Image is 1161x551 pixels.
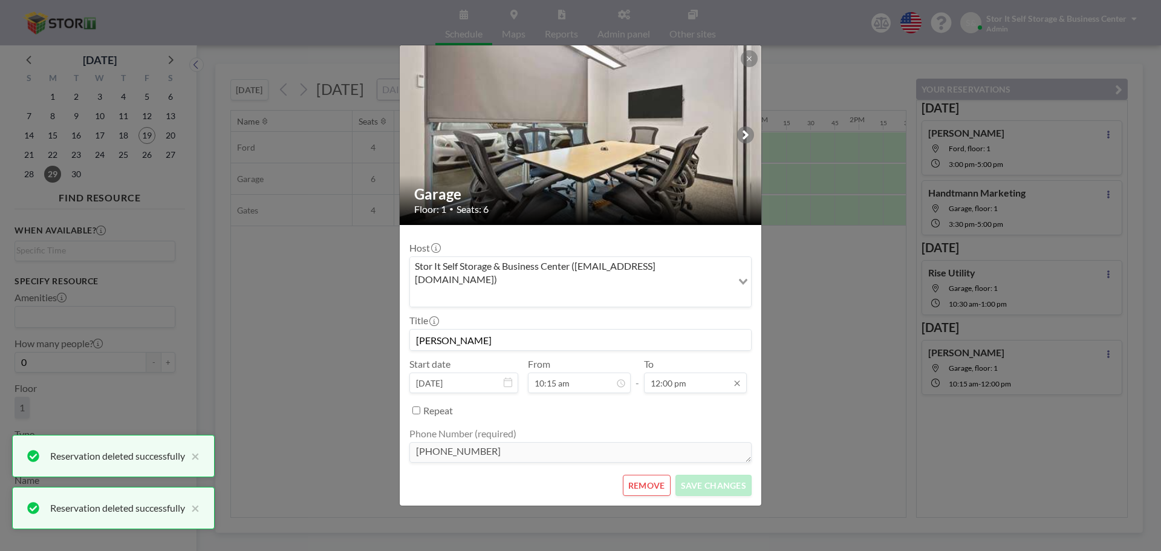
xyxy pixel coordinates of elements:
[414,203,446,215] span: Floor: 1
[409,315,438,327] label: Title
[50,501,185,515] div: Reservation deleted successfully
[409,242,440,254] label: Host
[528,358,550,370] label: From
[414,185,748,203] h2: Garage
[409,428,516,440] label: Phone Number (required)
[623,475,671,496] button: REMOVE
[411,289,731,304] input: Search for option
[409,358,450,370] label: Start date
[400,14,763,256] img: 537.jpg
[410,257,751,307] div: Search for option
[449,204,454,214] span: •
[675,475,752,496] button: SAVE CHANGES
[185,449,200,463] button: close
[457,203,489,215] span: Seats: 6
[412,259,730,287] span: Stor It Self Storage & Business Center ([EMAIL_ADDRESS][DOMAIN_NAME])
[185,501,200,515] button: close
[636,362,639,389] span: -
[50,449,185,463] div: Reservation deleted successfully
[410,330,751,350] input: (No title)
[423,405,453,417] label: Repeat
[644,358,654,370] label: To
